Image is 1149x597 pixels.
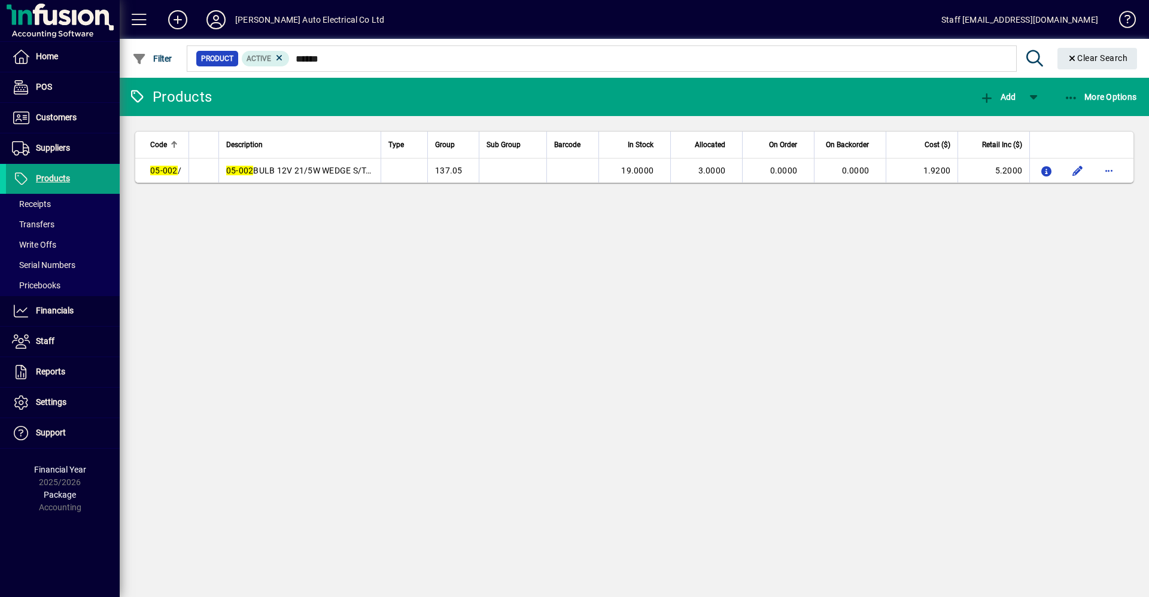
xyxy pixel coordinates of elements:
[388,138,404,151] span: Type
[6,72,120,102] a: POS
[678,138,736,151] div: Allocated
[12,240,56,249] span: Write Offs
[36,112,77,122] span: Customers
[6,194,120,214] a: Receipts
[1099,161,1118,180] button: More options
[12,281,60,290] span: Pricebooks
[6,133,120,163] a: Suppliers
[769,138,797,151] span: On Order
[435,166,463,175] span: 137.05
[698,166,726,175] span: 3.0000
[44,490,76,499] span: Package
[6,103,120,133] a: Customers
[842,166,870,175] span: 0.0000
[36,306,74,315] span: Financials
[247,54,271,63] span: Active
[150,138,181,151] div: Code
[388,138,420,151] div: Type
[6,214,120,234] a: Transfers
[6,327,120,357] a: Staff
[36,143,70,153] span: Suppliers
[6,275,120,296] a: Pricebooks
[6,418,120,448] a: Support
[982,138,1022,151] span: Retail Inc ($)
[159,9,197,31] button: Add
[36,173,70,183] span: Products
[36,397,66,407] span: Settings
[435,138,472,151] div: Group
[36,336,54,346] span: Staff
[36,51,58,61] span: Home
[822,138,880,151] div: On Backorder
[226,166,254,175] em: 05-002
[242,51,290,66] mat-chip: Activation Status: Active
[12,220,54,229] span: Transfers
[941,10,1098,29] div: Staff [EMAIL_ADDRESS][DOMAIN_NAME]
[226,166,379,175] span: BULB 12V 21/5W WEDGE S/TAIL
[925,138,950,151] span: Cost ($)
[197,9,235,31] button: Profile
[750,138,808,151] div: On Order
[235,10,384,29] div: [PERSON_NAME] Auto Electrical Co Ltd
[554,138,580,151] span: Barcode
[1067,53,1128,63] span: Clear Search
[6,42,120,72] a: Home
[6,357,120,387] a: Reports
[826,138,869,151] span: On Backorder
[621,166,653,175] span: 19.0000
[770,166,798,175] span: 0.0000
[695,138,725,151] span: Allocated
[34,465,86,474] span: Financial Year
[957,159,1029,182] td: 5.2000
[36,82,52,92] span: POS
[6,296,120,326] a: Financials
[1057,48,1138,69] button: Clear
[1110,2,1134,41] a: Knowledge Base
[129,87,212,106] div: Products
[150,138,167,151] span: Code
[6,388,120,418] a: Settings
[12,260,75,270] span: Serial Numbers
[226,138,373,151] div: Description
[1064,92,1137,102] span: More Options
[132,54,172,63] span: Filter
[628,138,653,151] span: In Stock
[487,138,539,151] div: Sub Group
[980,92,1016,102] span: Add
[129,48,175,69] button: Filter
[6,234,120,255] a: Write Offs
[1068,161,1087,180] button: Edit
[6,255,120,275] a: Serial Numbers
[226,138,263,151] span: Description
[435,138,455,151] span: Group
[36,367,65,376] span: Reports
[12,199,51,209] span: Receipts
[36,428,66,437] span: Support
[886,159,957,182] td: 1.9200
[554,138,591,151] div: Barcode
[487,138,521,151] span: Sub Group
[150,166,181,175] span: /
[606,138,664,151] div: In Stock
[201,53,233,65] span: Product
[1061,86,1140,108] button: More Options
[977,86,1019,108] button: Add
[150,166,178,175] em: 05-002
